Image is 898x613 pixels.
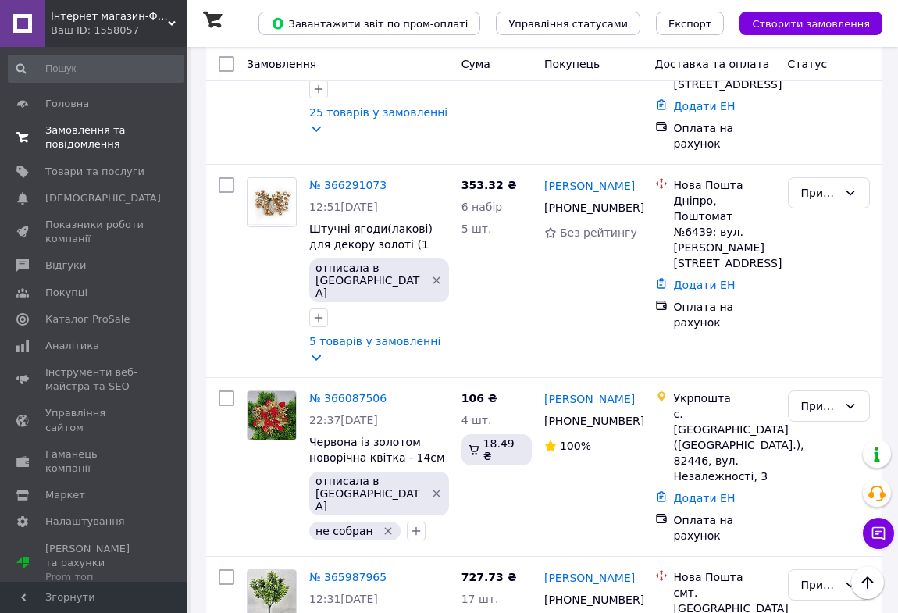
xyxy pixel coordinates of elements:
div: Укрпошта [674,390,775,406]
span: Управління сайтом [45,406,144,434]
a: 25 товарів у замовленні [309,106,447,119]
div: Нова Пошта [674,569,775,585]
button: Створити замовлення [739,12,882,35]
span: Створити замовлення [752,18,870,30]
div: Прийнято [801,184,838,201]
svg: Видалити мітку [382,525,394,537]
span: [PERSON_NAME] та рахунки [45,542,144,585]
span: Cума [461,58,490,70]
div: Дніпро, Поштомат №6439: вул. [PERSON_NAME][STREET_ADDRESS] [674,193,775,271]
div: с. [GEOGRAPHIC_DATA] ([GEOGRAPHIC_DATA].), 82446, вул. Незалежності, 3 [674,406,775,484]
span: не собран [315,525,373,537]
span: Головна [45,97,89,111]
span: Інтернет магазин-Фантастичний букет [51,9,168,23]
a: Додати ЕН [674,279,736,291]
button: Завантажити звіт по пром-оплаті [258,12,480,35]
a: Червона із золотом новорічна квітка - 14см пуансеттія "різдвяна зірка" [309,436,445,495]
span: Налаштування [45,515,125,529]
span: 100% [560,440,591,452]
a: 5 товарів у замовленні [309,335,440,347]
img: Фото товару [248,180,296,226]
button: Чат з покупцем [863,518,894,549]
a: [PERSON_NAME] [544,178,635,194]
a: Штучні ягоди(лакові) для декору золоті (1 упаковка - 40 ягід) [309,223,433,266]
span: Покупець [544,58,600,70]
span: 4 шт. [461,414,492,426]
span: 106 ₴ [461,392,497,405]
span: Завантажити звіт по пром-оплаті [271,16,468,30]
div: Оплата на рахунок [674,512,775,544]
div: Оплата на рахунок [674,299,775,330]
span: Відгуки [45,258,86,273]
img: Фото товару [248,391,296,440]
div: Прийнято [801,397,838,415]
a: № 366087506 [309,392,387,405]
span: отписала в [GEOGRAPHIC_DATA] [315,475,422,512]
span: Маркет [45,488,85,502]
span: Без рейтингу [560,226,637,239]
div: Нова Пошта [674,177,775,193]
div: Prom топ [45,570,144,584]
span: [DEMOGRAPHIC_DATA] [45,191,161,205]
span: 353.32 ₴ [461,179,517,191]
span: [PHONE_NUMBER] [544,201,644,214]
span: Покупці [45,286,87,300]
a: [PERSON_NAME] [544,391,635,407]
span: 12:31[DATE] [309,593,378,605]
span: Каталог ProSale [45,312,130,326]
span: 5 шт. [461,223,492,235]
button: Управління статусами [496,12,640,35]
span: отписала в [GEOGRAPHIC_DATA] [315,262,422,299]
a: Фото товару [247,177,297,227]
a: Фото товару [247,390,297,440]
span: Замовлення та повідомлення [45,123,144,151]
button: Експорт [656,12,725,35]
span: Аналітика [45,339,99,353]
span: 17 шт. [461,593,499,605]
span: Експорт [668,18,712,30]
a: [PERSON_NAME] [544,570,635,586]
button: Наверх [851,566,884,599]
input: Пошук [8,55,184,83]
span: Інструменти веб-майстра та SEO [45,365,144,394]
span: Управління статусами [508,18,628,30]
span: 22:37[DATE] [309,414,378,426]
span: 727.73 ₴ [461,571,517,583]
a: Додати ЕН [674,492,736,504]
span: Гаманець компанії [45,447,144,476]
a: Створити замовлення [724,16,882,29]
div: Прийнято [801,576,838,593]
span: Товари та послуги [45,165,144,179]
span: [PHONE_NUMBER] [544,415,644,427]
span: Статус [788,58,828,70]
div: Оплата на рахунок [674,120,775,151]
span: 12:51[DATE] [309,201,378,213]
svg: Видалити мітку [430,487,443,500]
a: № 366291073 [309,179,387,191]
a: Додати ЕН [674,100,736,112]
div: Ваш ID: 1558057 [51,23,187,37]
span: [PHONE_NUMBER] [544,593,644,606]
div: 18.49 ₴ [461,434,532,465]
span: Замовлення [247,58,316,70]
span: 6 набір [461,201,503,213]
a: № 365987965 [309,571,387,583]
span: Показники роботи компанії [45,218,144,246]
svg: Видалити мітку [430,274,443,287]
span: Доставка та оплата [655,58,770,70]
